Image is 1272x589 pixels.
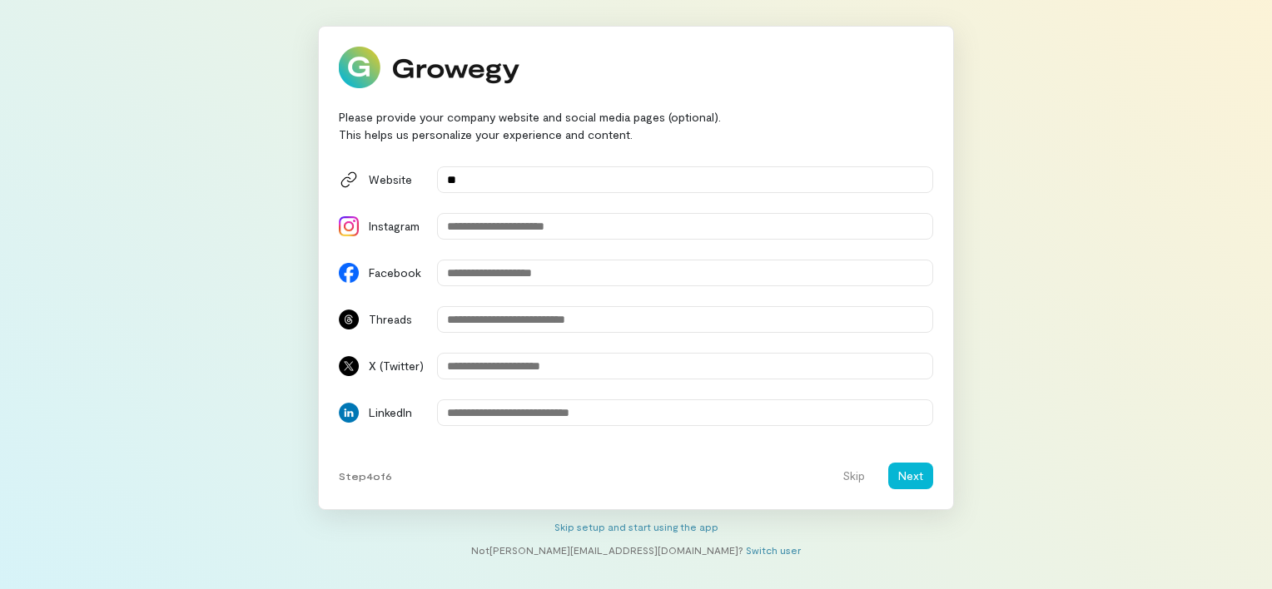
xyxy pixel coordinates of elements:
[369,358,427,374] div: X (Twitter)
[339,216,359,236] img: Instagram
[437,399,933,426] input: LinkedIn
[437,260,933,286] input: Facebook
[339,403,359,423] img: LinkedIn
[471,544,743,556] span: Not [PERSON_NAME][EMAIL_ADDRESS][DOMAIN_NAME] ?
[437,353,933,379] input: X (Twitter)
[339,108,933,143] div: Please provide your company website and social media pages (optional). This helps us personalize ...
[437,306,933,333] input: Threads
[369,311,427,328] div: Threads
[554,521,718,532] a: Skip setup and start using the app
[888,463,933,489] button: Next
[437,213,933,240] input: Instagram
[369,218,427,235] div: Instagram
[746,544,801,556] a: Switch user
[339,47,520,88] img: Growegy logo
[339,309,359,329] img: Threads
[369,265,427,281] div: Facebook
[339,356,359,376] img: X
[369,171,427,188] div: Website
[339,469,392,483] span: Step 4 of 6
[437,166,933,193] input: Website
[339,263,359,283] img: Facebook
[369,404,427,421] div: LinkedIn
[832,463,875,489] button: Skip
